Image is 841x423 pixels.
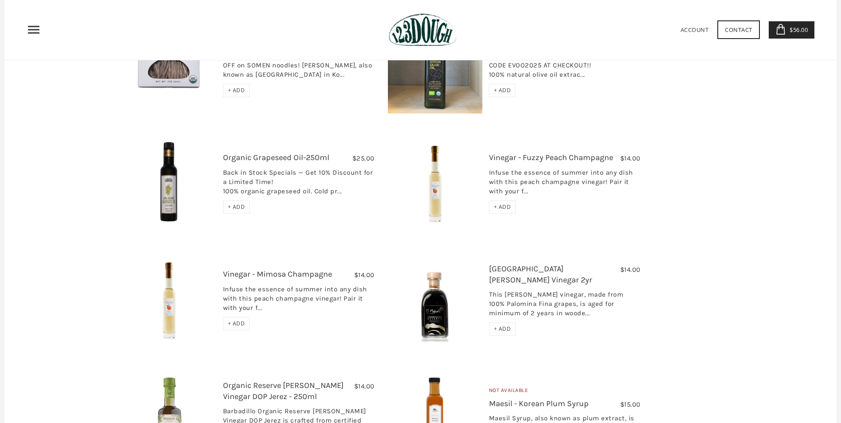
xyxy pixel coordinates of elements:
span: + ADD [228,203,245,211]
img: Vinegar - Fuzzy Peach Champagne [388,136,482,230]
div: + ADD [223,200,250,214]
img: Vinegar - Mimosa Champagne [122,252,216,347]
div: Back in Stock Specials — Get 10% Discount for a Limited Time! 100% organic grapeseed oil. Cold pr... [223,168,375,200]
span: $25.00 [352,154,375,162]
span: + ADD [228,320,245,327]
div: Not Available [489,386,641,398]
a: Contact [717,20,760,39]
div: This [PERSON_NAME] vinegar, made from 100% Palomina Fina grapes, is aged for minimum of 2 years i... [489,290,641,322]
div: + ADD [489,322,516,336]
a: Maesil - Korean Plum Syrup [489,399,589,408]
span: + ADD [228,86,245,94]
div: Celebrating New Addition: SOMEN! Get 15% OFF on SOMEN noodles! [PERSON_NAME], also known as [GEOG... [223,51,375,84]
a: [GEOGRAPHIC_DATA] [PERSON_NAME] Vinegar 2yr [489,264,592,285]
nav: Primary [27,23,41,37]
div: + ADD [223,317,250,330]
a: Vinegar - Mimosa Champagne [223,269,332,279]
span: + ADD [494,203,511,211]
img: El Majuelo Reserva Sherry Vinegar 2yr [388,252,482,347]
div: + ADD [489,84,516,97]
span: $14.00 [354,382,375,390]
span: $56.00 [787,26,808,34]
span: + ADD [494,325,511,333]
span: + ADD [494,86,511,94]
div: Infuse the essence of summer into any dish with this peach champagne vinegar! Pair it with your f... [489,168,641,200]
img: Organic Grapeseed Oil-250ml [122,136,216,230]
img: 123Dough Bakery [389,13,457,47]
span: $15.00 [620,400,641,408]
div: + ADD [489,200,516,214]
a: $56.00 [769,21,815,39]
a: Organic Reserve [PERSON_NAME] Vinegar DOP Jerez - 250ml [223,380,344,401]
div: + ADD [223,84,250,97]
div: Infuse the essence of summer into any dish with this peach champagne vinegar! Pair it with your f... [223,285,375,317]
a: Vinegar - Fuzzy Peach Champagne [489,153,613,162]
span: $14.00 [620,266,641,274]
div: LIMITED TIME ONLY: GET 20% OFF. USE THE CODE EVOO2025 AT CHECKOUT!! 100% natural olive oil extrac... [489,51,641,84]
a: Account [681,26,709,34]
a: Organic Grapeseed Oil-250ml [223,153,329,162]
span: $14.00 [620,154,641,162]
span: $14.00 [354,271,375,279]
